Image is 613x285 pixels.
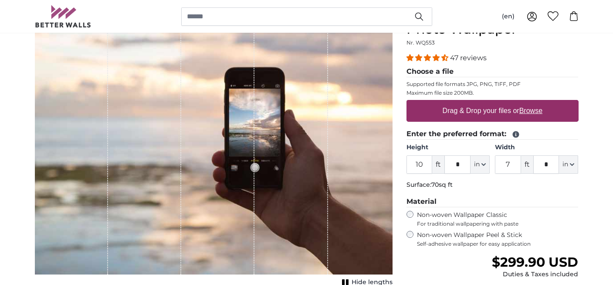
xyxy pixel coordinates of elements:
[495,143,578,152] label: Width
[431,181,453,189] span: 70sq ft
[35,5,91,27] img: Betterwalls
[406,181,579,189] p: Surface:
[417,240,579,247] span: Self-adhesive wallpaper for easy application
[495,9,522,24] button: (en)
[406,196,579,207] legend: Material
[417,211,579,227] label: Non-woven Wallpaper Classic
[471,155,490,174] button: in
[417,220,579,227] span: For traditional wallpapering with paste
[406,143,490,152] label: Height
[562,160,568,169] span: in
[406,129,579,140] legend: Enter the preferred format:
[406,54,450,62] span: 4.38 stars
[417,231,579,247] label: Non-woven Wallpaper Peel & Stick
[432,155,444,174] span: ft
[450,54,487,62] span: 47 reviews
[492,270,578,279] div: Duties & Taxes included
[521,155,533,174] span: ft
[474,160,480,169] span: in
[406,81,579,88] p: Supported file formats JPG, PNG, TIFF, PDF
[406,66,579,77] legend: Choose a file
[406,89,579,96] p: Maximum file size 200MB.
[439,102,545,120] label: Drag & Drop your files or
[492,254,578,270] span: $299.90 USD
[559,155,578,174] button: in
[406,39,435,46] span: Nr. WQ553
[519,107,542,114] u: Browse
